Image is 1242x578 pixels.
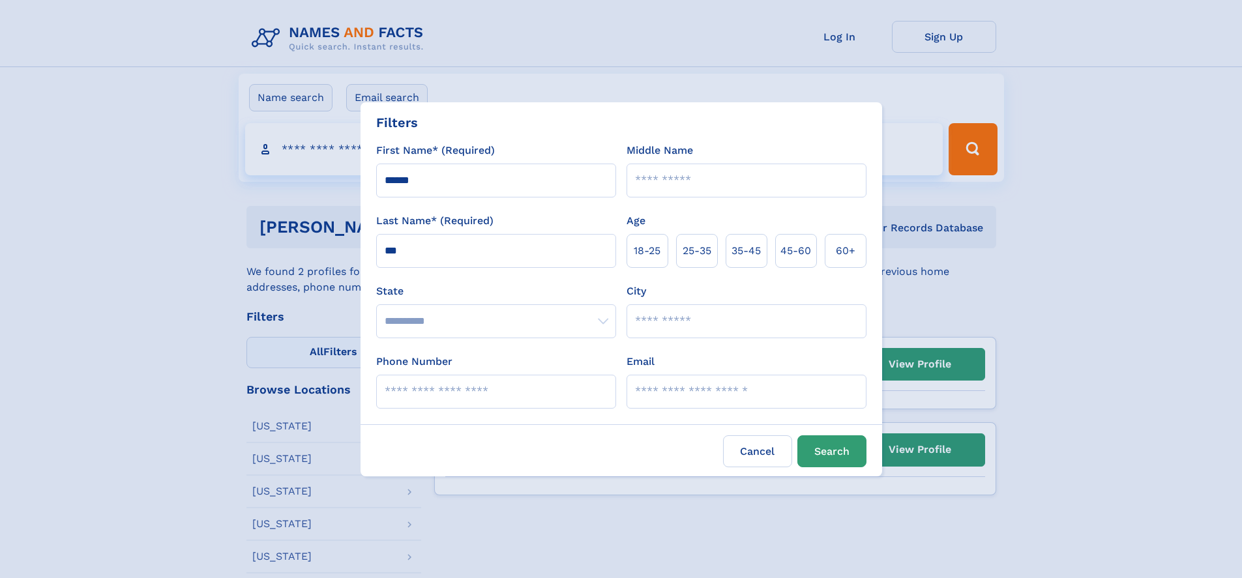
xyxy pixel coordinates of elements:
span: 35‑45 [732,243,761,259]
label: First Name* (Required) [376,143,495,158]
label: Email [627,354,655,369]
label: Phone Number [376,354,452,369]
label: State [376,283,616,299]
span: 25‑35 [683,243,711,259]
label: Last Name* (Required) [376,213,494,229]
span: 45‑60 [780,243,811,259]
span: 18‑25 [634,243,660,259]
label: City [627,283,646,299]
label: Cancel [723,435,792,467]
div: Filters [376,113,418,132]
button: Search [797,435,866,467]
label: Age [627,213,645,229]
label: Middle Name [627,143,693,158]
span: 60+ [836,243,855,259]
